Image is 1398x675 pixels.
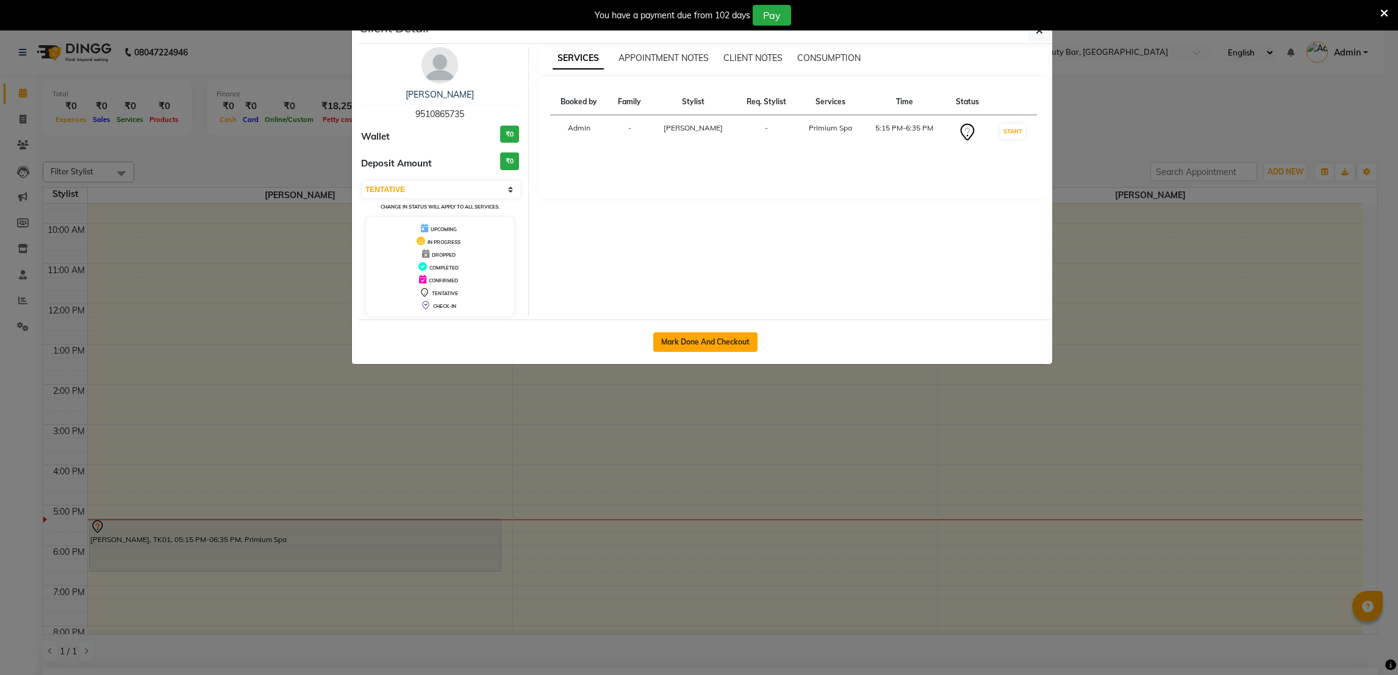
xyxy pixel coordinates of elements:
img: avatar [421,47,458,84]
span: DROPPED [432,252,456,258]
th: Booked by [550,89,609,115]
th: Family [608,89,651,115]
td: - [736,115,797,150]
td: 5:15 PM-6:35 PM [863,115,946,150]
span: UPCOMING [431,226,457,232]
button: START [1000,124,1025,139]
a: [PERSON_NAME] [406,89,474,100]
button: Pay [753,5,791,26]
h3: ₹0 [500,152,519,170]
span: IN PROGRESS [428,239,461,245]
div: Primium Spa [805,123,856,134]
span: COMPLETED [429,265,459,271]
span: CHECK-IN [433,303,456,309]
span: Deposit Amount [361,157,432,171]
th: Time [863,89,946,115]
span: CONSUMPTION [797,52,861,63]
span: APPOINTMENT NOTES [618,52,709,63]
span: CLIENT NOTES [723,52,783,63]
span: CONFIRMED [429,277,458,284]
span: SERVICES [553,48,604,70]
span: TENTATIVE [432,290,458,296]
span: Wallet [361,130,390,144]
td: Admin [550,115,609,150]
th: Status [946,89,989,115]
button: Mark Done And Checkout [653,332,758,352]
th: Stylist [651,89,736,115]
span: 9510865735 [415,109,464,120]
td: - [608,115,651,150]
div: You have a payment due from 102 days [595,9,750,22]
th: Req. Stylist [736,89,797,115]
th: Services [797,89,863,115]
h3: ₹0 [500,126,519,143]
span: [PERSON_NAME] [664,123,723,132]
small: Change in status will apply to all services. [381,204,500,210]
